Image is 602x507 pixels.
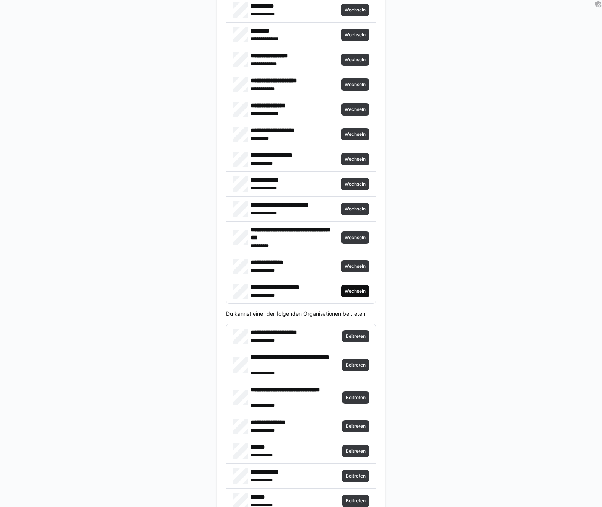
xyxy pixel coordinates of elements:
[344,288,366,294] span: Wechseln
[341,231,369,244] button: Wechseln
[341,103,369,116] button: Wechseln
[344,7,366,13] span: Wechseln
[345,448,366,454] span: Beitreten
[344,156,366,162] span: Wechseln
[345,362,366,368] span: Beitreten
[344,32,366,38] span: Wechseln
[341,260,369,272] button: Wechseln
[344,181,366,187] span: Wechseln
[341,128,369,140] button: Wechseln
[344,131,366,137] span: Wechseln
[345,423,366,429] span: Beitreten
[342,445,369,457] button: Beitreten
[344,263,366,269] span: Wechseln
[345,395,366,401] span: Beitreten
[345,333,366,339] span: Beitreten
[344,235,366,241] span: Wechseln
[345,473,366,479] span: Beitreten
[344,206,366,212] span: Wechseln
[342,391,369,404] button: Beitreten
[341,29,369,41] button: Wechseln
[342,330,369,342] button: Beitreten
[344,57,366,63] span: Wechseln
[226,310,376,318] p: Du kannst einer der folgenden Organisationen beitreten:
[341,178,369,190] button: Wechseln
[341,153,369,165] button: Wechseln
[345,498,366,504] span: Beitreten
[341,4,369,16] button: Wechseln
[341,285,369,297] button: Wechseln
[342,495,369,507] button: Beitreten
[344,82,366,88] span: Wechseln
[341,54,369,66] button: Wechseln
[344,106,366,112] span: Wechseln
[341,78,369,91] button: Wechseln
[342,470,369,482] button: Beitreten
[341,203,369,215] button: Wechseln
[342,359,369,371] button: Beitreten
[342,420,369,432] button: Beitreten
